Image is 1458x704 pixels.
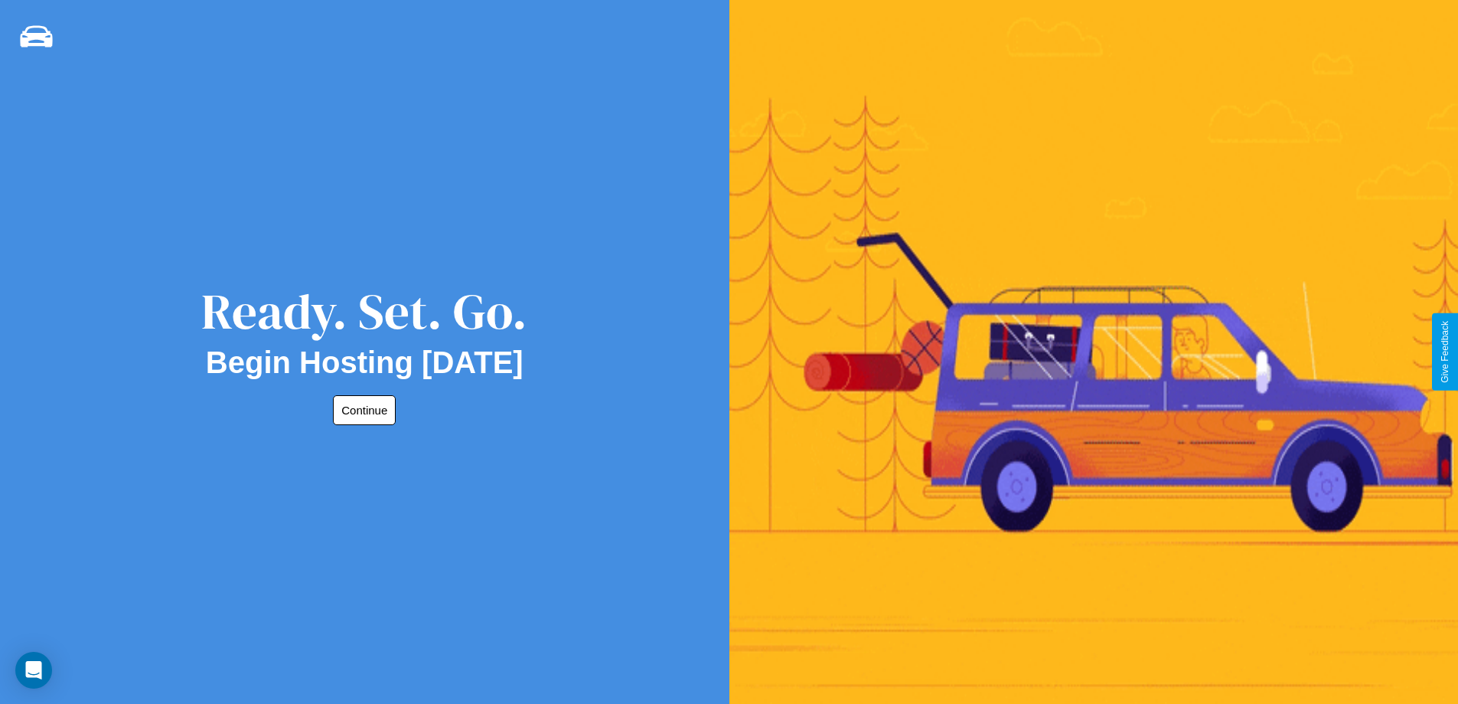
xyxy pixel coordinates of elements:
div: Ready. Set. Go. [201,277,527,345]
div: Give Feedback [1440,321,1450,383]
h2: Begin Hosting [DATE] [206,345,524,380]
button: Continue [333,395,396,425]
div: Open Intercom Messenger [15,652,52,689]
